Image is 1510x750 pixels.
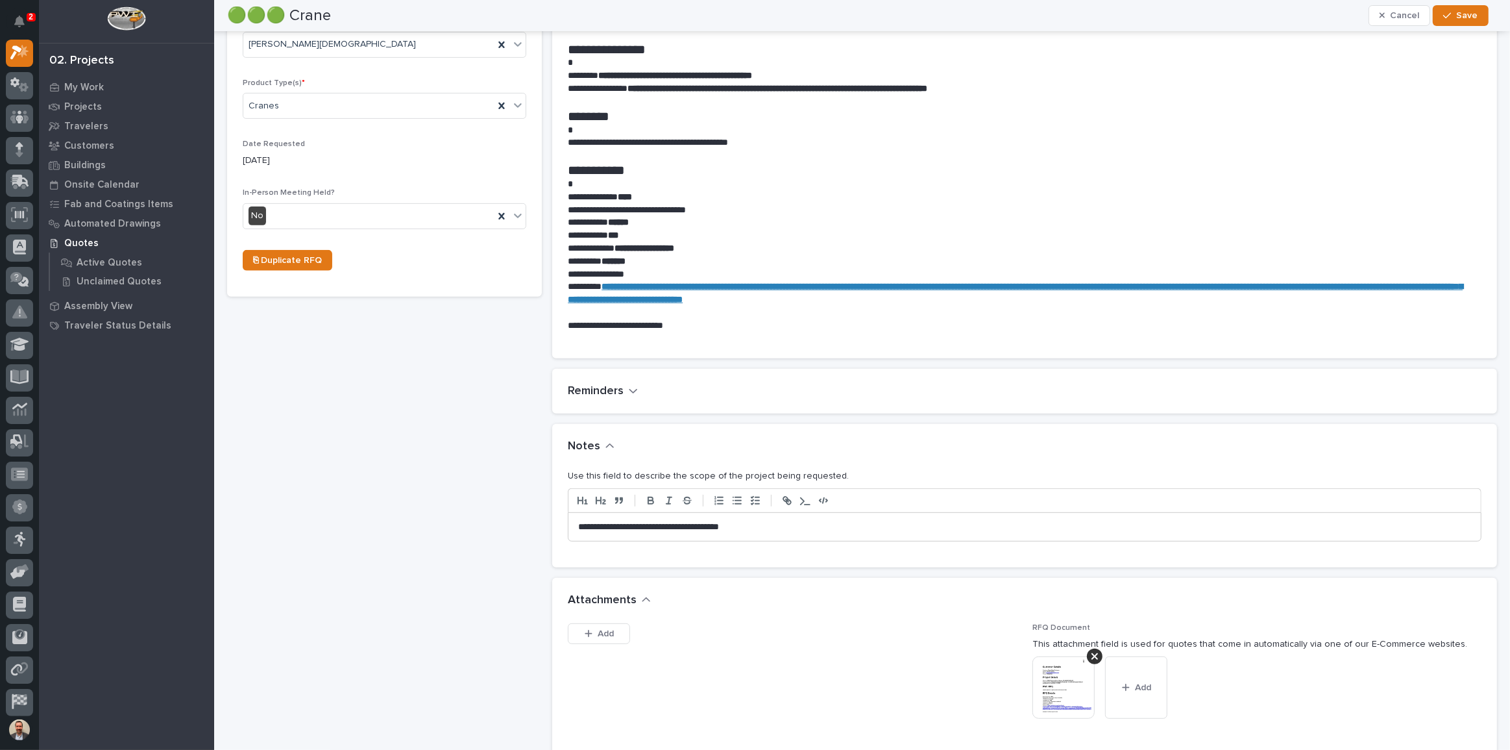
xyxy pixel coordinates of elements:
[64,179,140,191] p: Onsite Calendar
[6,716,33,744] button: users-avatar
[64,101,102,113] p: Projects
[39,175,214,194] a: Onsite Calendar
[39,77,214,97] a: My Work
[77,276,162,288] p: Unclaimed Quotes
[107,6,145,31] img: Workspace Logo
[39,97,214,116] a: Projects
[1457,10,1478,21] span: Save
[49,54,114,68] div: 02. Projects
[39,116,214,136] a: Travelers
[227,6,331,25] h2: 🟢🟢🟢 Crane
[39,214,214,233] a: Automated Drawings
[6,8,33,35] button: Notifications
[1032,624,1090,632] span: RFQ Document
[39,136,214,155] a: Customers
[16,16,33,36] div: Notifications2
[39,194,214,214] a: Fab and Coatings Items
[249,206,266,225] div: No
[1433,5,1488,26] button: Save
[64,160,106,171] p: Buildings
[568,594,637,608] h2: Attachments
[249,99,279,113] span: Cranes
[50,253,214,271] a: Active Quotes
[1390,10,1419,21] span: Cancel
[253,256,322,265] span: ⎘ Duplicate RFQ
[568,440,600,454] h2: Notes
[39,155,214,175] a: Buildings
[64,320,171,332] p: Traveler Status Details
[64,140,114,152] p: Customers
[77,257,142,269] p: Active Quotes
[39,296,214,316] a: Assembly View
[1105,656,1167,719] button: Add
[1032,638,1481,651] p: This attachment field is used for quotes that come in automatically via one of our E-Commerce web...
[64,199,173,210] p: Fab and Coatings Items
[39,316,214,335] a: Traveler Status Details
[39,233,214,253] a: Quotes
[243,140,305,148] span: Date Requested
[1135,682,1151,694] span: Add
[243,250,332,271] a: ⎘ Duplicate RFQ
[598,628,614,640] span: Add
[50,272,214,290] a: Unclaimed Quotes
[64,218,161,230] p: Automated Drawings
[568,384,638,399] button: Reminders
[29,12,33,21] p: 2
[1369,5,1431,26] button: Cancel
[243,79,305,87] span: Product Type(s)
[568,469,1481,483] p: Use this field to describe the scope of the project being requested.
[64,301,132,312] p: Assembly View
[64,121,108,132] p: Travelers
[568,623,630,644] button: Add
[568,594,651,608] button: Attachments
[64,238,99,249] p: Quotes
[249,38,416,51] span: [PERSON_NAME][DEMOGRAPHIC_DATA]
[243,154,526,168] p: [DATE]
[243,189,335,197] span: In-Person Meeting Held?
[568,384,624,399] h2: Reminders
[64,82,104,94] p: My Work
[568,440,615,454] button: Notes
